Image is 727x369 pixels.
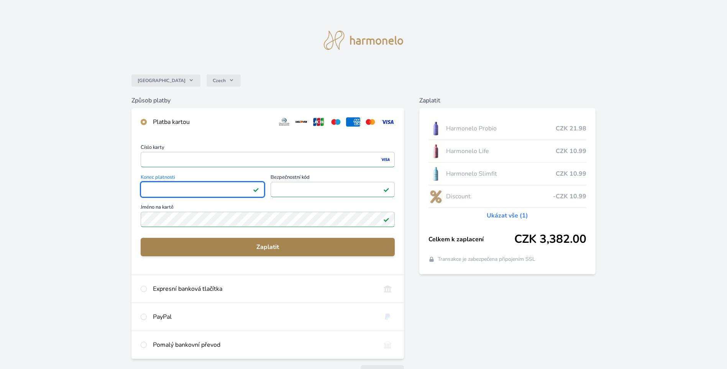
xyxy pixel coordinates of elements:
img: Platné pole [383,216,389,222]
img: discover.svg [294,117,309,127]
img: mc.svg [363,117,377,127]
div: Expresní banková tlačítka [153,284,374,293]
span: Číslo karty [141,145,395,152]
h6: Zaplatit [419,96,596,105]
span: Transakce je zabezpečena připojením SSL [438,255,535,263]
span: Czech [213,77,226,84]
h6: Způsob platby [131,96,404,105]
img: Platné pole [253,186,259,193]
span: -CZK 10.99 [553,192,586,201]
span: Discount [446,192,553,201]
input: Jméno na kartěPlatné pole [141,212,395,227]
img: paypal.svg [381,312,395,321]
span: CZK 3,382.00 [514,232,586,246]
img: bankTransfer_IBAN.svg [381,340,395,349]
span: Bezpečnostní kód [271,175,394,182]
button: Czech [207,74,241,87]
a: Ukázat vše (1) [487,211,528,220]
span: CZK 10.99 [556,169,586,178]
button: [GEOGRAPHIC_DATA] [131,74,200,87]
span: CZK 10.99 [556,147,586,156]
span: Zaplatit [147,242,389,252]
span: CZK 21.98 [556,124,586,133]
img: visa [380,156,391,163]
iframe: Iframe pro číslo karty [144,154,391,165]
img: SLIMFIT_se_stinem_x-lo.jpg [428,164,443,183]
div: Pomalý bankovní převod [153,340,374,349]
img: amex.svg [346,117,360,127]
span: Jméno na kartě [141,205,395,212]
img: maestro.svg [329,117,343,127]
img: diners.svg [277,117,291,127]
iframe: Iframe pro datum vypršení platnosti [144,184,261,195]
img: visa.svg [381,117,395,127]
div: Platba kartou [153,117,271,127]
img: discount-lo.png [428,187,443,206]
button: Zaplatit [141,238,395,256]
iframe: Iframe pro bezpečnostní kód [274,184,391,195]
span: Celkem k zaplacení [428,235,515,244]
span: Harmonelo Slimfit [446,169,556,178]
span: [GEOGRAPHIC_DATA] [138,77,185,84]
img: jcb.svg [312,117,326,127]
img: logo.svg [324,31,404,50]
img: onlineBanking_CZ.svg [381,284,395,293]
span: Harmonelo Probio [446,124,556,133]
div: PayPal [153,312,374,321]
span: Konec platnosti [141,175,264,182]
span: Harmonelo Life [446,147,556,156]
img: Platné pole [383,186,389,193]
img: CLEAN_PROBIO_se_stinem_x-lo.jpg [428,119,443,138]
img: CLEAN_LIFE_se_stinem_x-lo.jpg [428,142,443,161]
